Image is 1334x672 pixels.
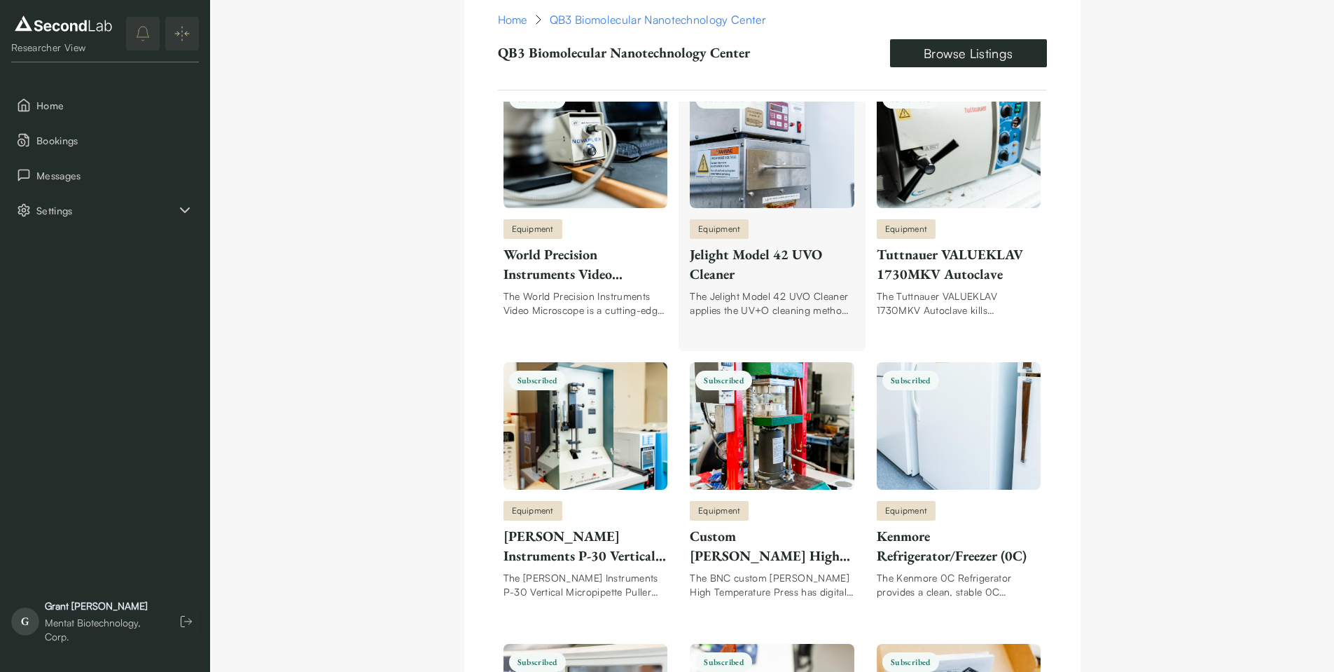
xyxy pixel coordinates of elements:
[503,526,668,565] div: [PERSON_NAME] Instruments P-30 Vertical Micropipette Puller
[11,41,116,55] div: Researcher View
[126,17,160,50] button: notifications
[877,81,1041,208] img: Tuttnauer VALUEKLAV 1730MKV Autoclave
[882,652,939,672] span: Subscribed
[36,98,193,113] span: Home
[36,168,193,183] span: Messages
[690,362,854,610] a: Custom Carver High Temperature PressSubscribedEquipmentCustom [PERSON_NAME] High Temperature Pres...
[877,245,1041,284] div: Tuttnauer VALUEKLAV 1730MKV Autoclave
[690,571,854,599] div: The BNC custom [PERSON_NAME] High Temperature Press has digital temperature controls and are suit...
[877,362,1041,490] img: Kenmore Refrigerator/Freezer (0C)
[503,362,668,610] a: Sutter Instruments P-30 Vertical Micropipette PullerSubscribedEquipment[PERSON_NAME] Instruments ...
[503,245,668,284] div: World Precision Instruments Video Microscope
[690,81,854,329] a: Jelight Model 42 UVO CleanerSubscribedEquipmentJelight Model 42 UVO CleanerThe Jelight Model 42 U...
[509,371,566,390] span: Subscribed
[550,11,766,28] div: QB3 Biomolecular Nanotechnology Center
[690,526,854,565] div: Custom [PERSON_NAME] High Temperature Press
[11,196,199,225] button: Settings
[11,196,199,225] div: Settings sub items
[690,362,854,490] img: Custom Carver High Temperature Press
[11,608,39,636] span: G
[877,571,1041,599] div: The Kenmore 0C Refrigerator provides a clean, stable 0C environment for frozen specimens, reagent...
[690,289,854,317] div: The Jelight Model 42 UVO Cleaner applies the UV+O cleaning method to produce near atomically clea...
[877,362,1041,610] a: Kenmore Refrigerator/Freezer (0C)SubscribedEquipmentKenmore Refrigerator/Freezer (0C)The Kenmore ...
[882,371,939,390] span: Subscribed
[885,505,927,517] span: Equipment
[11,90,199,120] button: Home
[36,133,193,148] span: Bookings
[698,223,740,235] span: Equipment
[877,289,1041,317] div: The Tuttnauer VALUEKLAV 1730MKV Autoclave kills microorganisms on the surfaces of glassware and i...
[509,652,566,672] span: Subscribed
[503,289,668,317] div: The World Precision Instruments Video Microscope is a cutting-edge lab equipment designed to meet...
[885,223,927,235] span: Equipment
[690,245,854,284] div: Jelight Model 42 UVO Cleaner
[11,160,199,190] button: Messages
[503,81,668,208] img: World Precision Instruments Video Microscope
[503,362,668,490] img: Sutter Instruments P-30 Vertical Micropipette Puller
[512,223,554,235] span: Equipment
[695,371,752,390] span: Subscribed
[174,609,199,634] button: Log out
[45,616,160,644] div: Mentat Biotechnology, Corp.
[11,13,116,35] img: logo
[512,505,554,517] span: Equipment
[165,17,199,50] button: Expand/Collapse sidebar
[690,81,854,208] img: Jelight Model 42 UVO Cleaner
[498,11,527,28] a: Home
[45,599,160,613] div: Grant [PERSON_NAME]
[877,526,1041,565] div: Kenmore Refrigerator/Freezer (0C)
[36,203,176,218] span: Settings
[11,125,199,155] button: Bookings
[877,81,1041,329] a: Tuttnauer VALUEKLAV 1730MKV AutoclaveSubscribedEquipmentTuttnauer VALUEKLAV 1730MKV AutoclaveThe ...
[698,505,740,517] span: Equipment
[498,44,750,62] p: QB3 Biomolecular Nanotechnology Center
[695,652,752,672] span: Subscribed
[890,39,1046,67] a: Browse Listings
[503,571,668,599] div: The [PERSON_NAME] Instruments P-30 Vertical Micropipette Puller provides users with a simple, eff...
[503,81,668,329] a: World Precision Instruments Video MicroscopeSubscribedEquipmentWorld Precision Instruments Video ...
